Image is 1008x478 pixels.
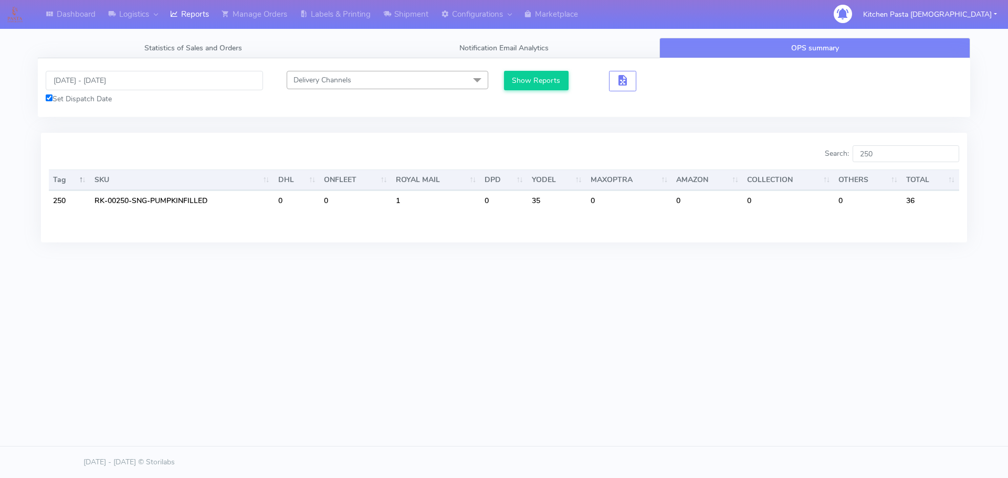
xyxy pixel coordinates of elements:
td: 0 [672,190,743,210]
div: Set Dispatch Date [46,93,263,104]
span: OPS summary [791,43,839,53]
button: Kitchen Pasta [DEMOGRAPHIC_DATA] [855,4,1005,25]
label: Search: [825,145,959,162]
th: OTHERS : activate to sort column ascending [834,169,902,190]
button: Show Reports [504,71,569,90]
td: 250 [49,190,90,210]
span: Statistics of Sales and Orders [144,43,242,53]
td: 0 [586,190,673,210]
td: 0 [834,190,902,210]
td: RK-00250-SNG-PUMPKINFILLED [90,190,274,210]
span: Notification Email Analytics [459,43,549,53]
td: 35 [528,190,586,210]
td: 0 [320,190,391,210]
td: 0 [743,190,834,210]
th: DPD : activate to sort column ascending [480,169,527,190]
td: 1 [392,190,481,210]
td: 0 [274,190,320,210]
ul: Tabs [38,38,970,58]
input: Search: [853,145,959,162]
td: 36 [902,190,959,210]
th: MAXOPTRA : activate to sort column ascending [586,169,673,190]
th: YODEL : activate to sort column ascending [528,169,586,190]
span: Delivery Channels [293,75,351,85]
th: ONFLEET : activate to sort column ascending [320,169,391,190]
th: TOTAL : activate to sort column ascending [902,169,959,190]
td: 0 [480,190,527,210]
th: ROYAL MAIL : activate to sort column ascending [392,169,481,190]
th: Tag: activate to sort column descending [49,169,90,190]
th: COLLECTION : activate to sort column ascending [743,169,834,190]
th: SKU: activate to sort column ascending [90,169,274,190]
th: DHL : activate to sort column ascending [274,169,320,190]
th: AMAZON : activate to sort column ascending [672,169,743,190]
input: Pick the Daterange [46,71,263,90]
